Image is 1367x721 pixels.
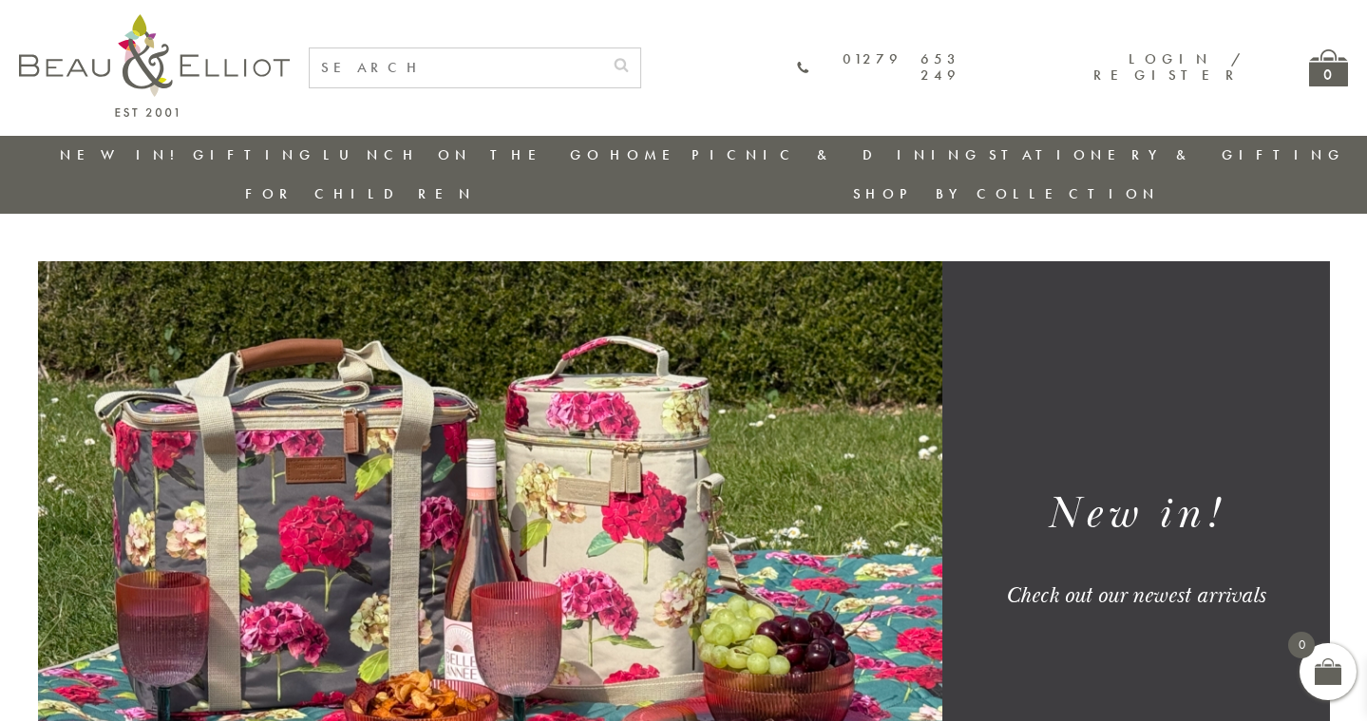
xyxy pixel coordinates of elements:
[965,581,1306,610] div: Check out our newest arrivals
[610,145,686,164] a: Home
[692,145,982,164] a: Picnic & Dining
[323,145,604,164] a: Lunch On The Go
[310,48,602,87] input: SEARCH
[1288,632,1315,658] span: 0
[245,184,476,203] a: For Children
[193,145,316,164] a: Gifting
[1309,49,1348,86] a: 0
[965,485,1306,543] h1: New in!
[989,145,1345,164] a: Stationery & Gifting
[1093,49,1243,85] a: Login / Register
[60,145,187,164] a: New in!
[19,14,290,117] img: logo
[853,184,1160,203] a: Shop by collection
[797,51,959,85] a: 01279 653 249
